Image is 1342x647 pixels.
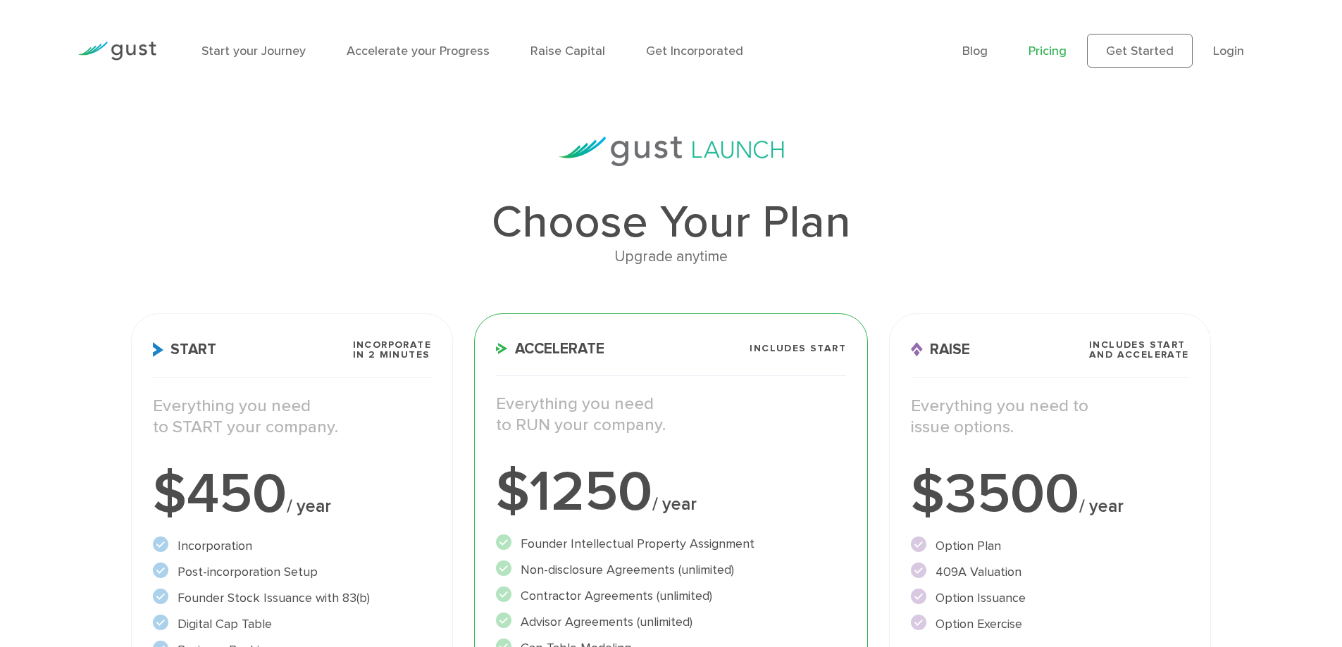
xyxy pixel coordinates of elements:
[153,589,431,608] li: Founder Stock Issuance with 83(b)
[911,563,1189,582] li: 409A Valuation
[496,394,846,436] p: Everything you need to RUN your company.
[153,342,163,357] img: Start Icon X2
[1087,34,1193,68] a: Get Started
[153,536,431,555] li: Incorporation
[1079,496,1124,517] span: / year
[131,200,1210,245] h1: Choose Your Plan
[153,563,431,582] li: Post-incorporation Setup
[911,615,1189,634] li: Option Exercise
[1213,44,1244,58] a: Login
[153,396,431,438] p: Everything you need to START your company.
[911,536,1189,555] li: Option Plan
[77,42,156,61] img: Gust Logo
[347,44,490,58] a: Accelerate your Progress
[652,494,697,515] span: / year
[131,245,1210,269] div: Upgrade anytime
[496,613,846,632] li: Advisor Agreements (unlimited)
[201,44,306,58] a: Start your Journey
[911,396,1189,438] p: Everything you need to issue options.
[530,44,605,58] a: Raise Capital
[911,342,970,357] span: Raise
[1089,340,1189,360] span: Includes START and ACCELERATE
[559,137,784,166] img: gust-launch-logos.svg
[153,615,431,634] li: Digital Cap Table
[496,534,846,553] li: Founder Intellectual Property Assignment
[496,560,846,579] li: Non-disclosure Agreements (unlimited)
[962,44,988,58] a: Blog
[287,496,331,517] span: / year
[911,589,1189,608] li: Option Issuance
[353,340,431,360] span: Incorporate in 2 Minutes
[750,344,846,353] span: Includes START
[153,342,216,357] span: Start
[496,464,846,520] div: $1250
[911,466,1189,522] div: $3500
[646,44,743,58] a: Get Incorporated
[911,342,923,357] img: Raise Icon
[496,343,508,354] img: Accelerate Icon
[1029,44,1067,58] a: Pricing
[153,466,431,522] div: $450
[496,341,604,356] span: Accelerate
[496,586,846,605] li: Contractor Agreements (unlimited)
